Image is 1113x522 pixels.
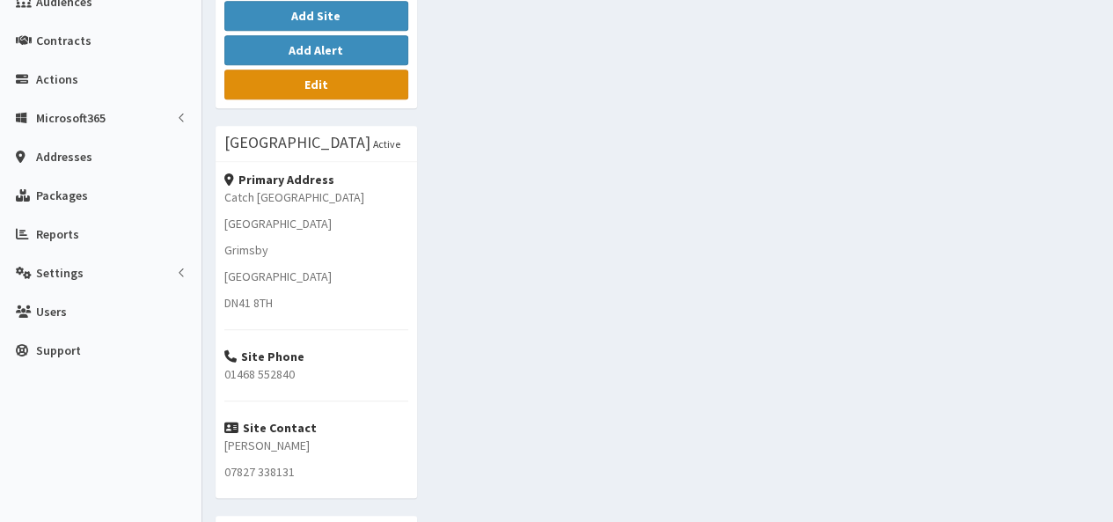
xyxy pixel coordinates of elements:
p: DN41 8TH [224,294,408,312]
span: Addresses [36,149,92,165]
span: Users [36,304,67,320]
span: Reports [36,226,79,242]
span: Packages [36,187,88,203]
strong: Site Contact [224,420,317,436]
span: Support [36,342,81,358]
button: Add Alert [224,35,408,65]
span: Actions [36,71,78,87]
p: Catch [GEOGRAPHIC_DATA] [224,188,408,206]
b: Add Site [291,8,340,24]
p: 01468 552840 [224,365,408,383]
p: Grimsby [224,241,408,259]
p: [GEOGRAPHIC_DATA] [224,215,408,232]
span: Microsoft365 [36,110,106,126]
strong: Primary Address [224,172,334,187]
p: [PERSON_NAME] [224,437,408,454]
b: Add Alert [289,42,343,58]
strong: Site Phone [224,349,304,364]
p: 07827 338131 [224,463,408,481]
b: Edit [304,77,328,92]
h3: [GEOGRAPHIC_DATA] [224,135,370,151]
span: Settings [36,265,84,281]
span: Contracts [36,33,92,48]
small: Active [373,137,400,151]
a: Edit [224,70,408,99]
p: [GEOGRAPHIC_DATA] [224,268,408,285]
